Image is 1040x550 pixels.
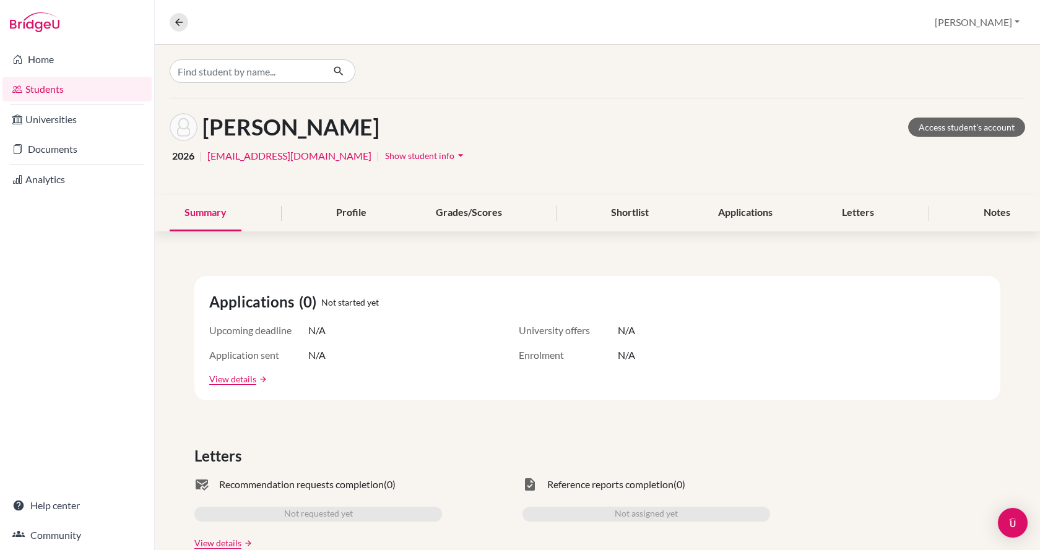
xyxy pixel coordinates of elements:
[2,493,152,518] a: Help center
[384,146,467,165] button: Show student infoarrow_drop_down
[929,11,1025,34] button: [PERSON_NAME]
[321,195,381,231] div: Profile
[618,348,635,363] span: N/A
[308,348,326,363] span: N/A
[827,195,889,231] div: Letters
[2,167,152,192] a: Analytics
[170,195,241,231] div: Summary
[219,477,384,492] span: Recommendation requests completion
[2,47,152,72] a: Home
[2,107,152,132] a: Universities
[2,137,152,161] a: Documents
[207,148,371,163] a: [EMAIL_ADDRESS][DOMAIN_NAME]
[194,477,209,492] span: mark_email_read
[202,114,379,140] h1: [PERSON_NAME]
[209,291,299,313] span: Applications
[522,477,537,492] span: task
[308,323,326,338] span: N/A
[284,507,353,522] span: Not requested yet
[194,445,246,467] span: Letters
[209,323,308,338] span: Upcoming deadline
[170,59,323,83] input: Find student by name...
[299,291,321,313] span: (0)
[241,539,253,548] a: arrow_forward
[547,477,674,492] span: Reference reports completion
[618,323,635,338] span: N/A
[969,195,1025,231] div: Notes
[674,477,685,492] span: (0)
[172,148,194,163] span: 2026
[596,195,664,231] div: Shortlist
[194,536,241,549] a: View details
[519,323,618,338] span: University offers
[321,296,379,309] span: Not started yet
[170,113,197,141] img: Domokos Szőke's avatar
[421,195,517,231] div: Grades/Scores
[209,348,308,363] span: Application sent
[998,508,1028,538] div: Open Intercom Messenger
[615,507,678,522] span: Not assigned yet
[10,12,59,32] img: Bridge-U
[209,372,256,385] a: View details
[385,150,454,161] span: Show student info
[384,477,396,492] span: (0)
[2,523,152,548] a: Community
[454,149,467,161] i: arrow_drop_down
[908,118,1025,137] a: Access student's account
[376,148,379,163] span: |
[519,348,618,363] span: Enrolment
[199,148,202,163] span: |
[256,375,267,384] a: arrow_forward
[2,77,152,101] a: Students
[703,195,787,231] div: Applications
